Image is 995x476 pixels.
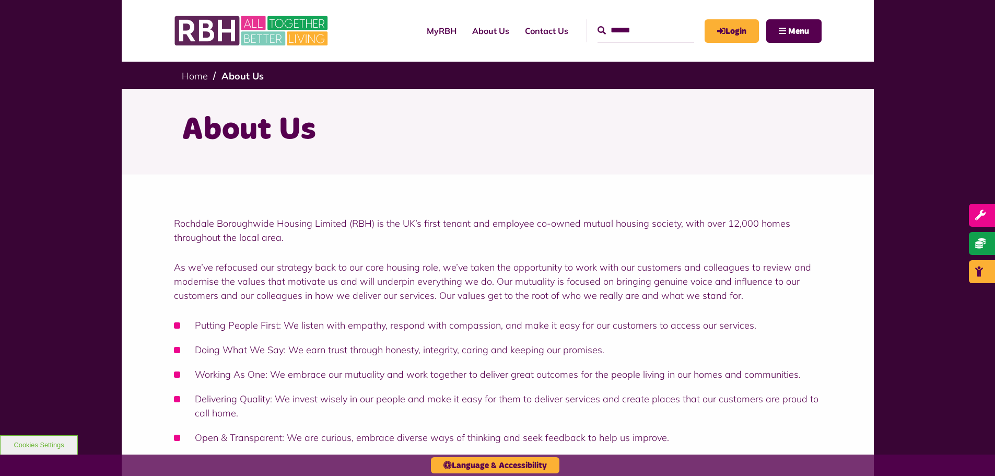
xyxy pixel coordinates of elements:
[174,10,331,51] img: RBH
[517,17,576,45] a: Contact Us
[182,70,208,82] a: Home
[174,392,822,420] li: Delivering Quality: We invest wisely in our people and make it easy for them to deliver services ...
[174,318,822,332] li: Putting People First: We listen with empathy, respond with compassion, and make it easy for our c...
[182,110,814,150] h1: About Us
[221,70,264,82] a: About Us
[766,19,822,43] button: Navigation
[174,367,822,381] li: Working As One: We embrace our mutuality and work together to deliver great outcomes for the peop...
[705,19,759,43] a: MyRBH
[174,431,822,445] li: Open & Transparent: We are curious, embrace diverse ways of thinking and seek feedback to help us...
[948,429,995,476] iframe: Netcall Web Assistant for live chat
[419,17,464,45] a: MyRBH
[174,216,822,245] p: Rochdale Boroughwide Housing Limited (RBH) is the UK’s first tenant and employee co-owned mutual ...
[174,260,822,303] p: As we’ve refocused our strategy back to our core housing role, we’ve taken the opportunity to wor...
[788,27,809,36] span: Menu
[431,457,559,473] button: Language & Accessibility
[174,343,822,357] li: Doing What We Say: We earn trust through honesty, integrity, caring and keeping our promises.
[464,17,517,45] a: About Us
